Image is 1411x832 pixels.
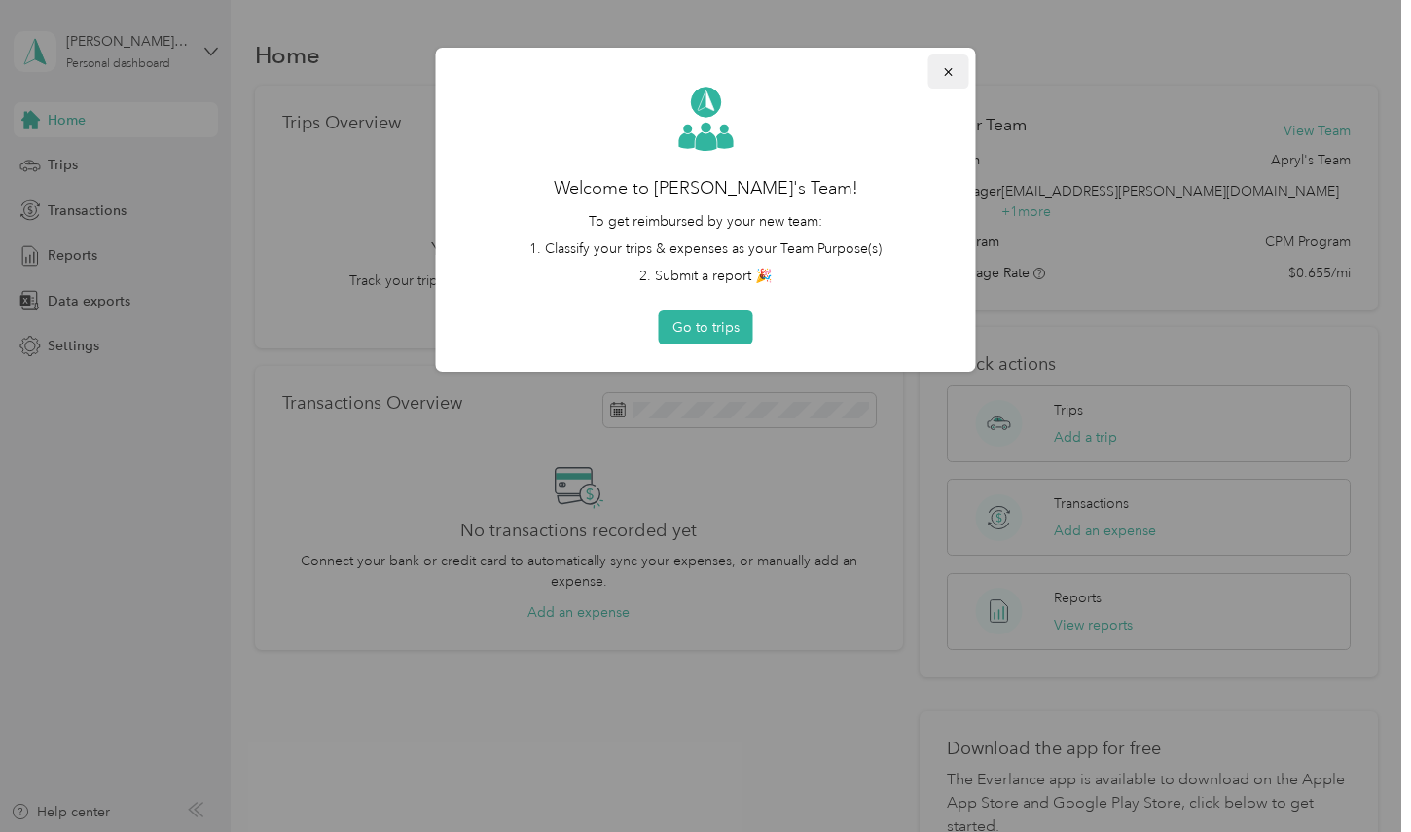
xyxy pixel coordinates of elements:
h2: Welcome to [PERSON_NAME]'s Team! [463,175,949,201]
li: 1. Classify your trips & expenses as your Team Purpose(s) [463,238,949,259]
p: To get reimbursed by your new team: [463,211,949,232]
button: Go to trips [659,310,753,344]
iframe: Everlance-gr Chat Button Frame [1302,723,1411,832]
li: 2. Submit a report 🎉 [463,266,949,286]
